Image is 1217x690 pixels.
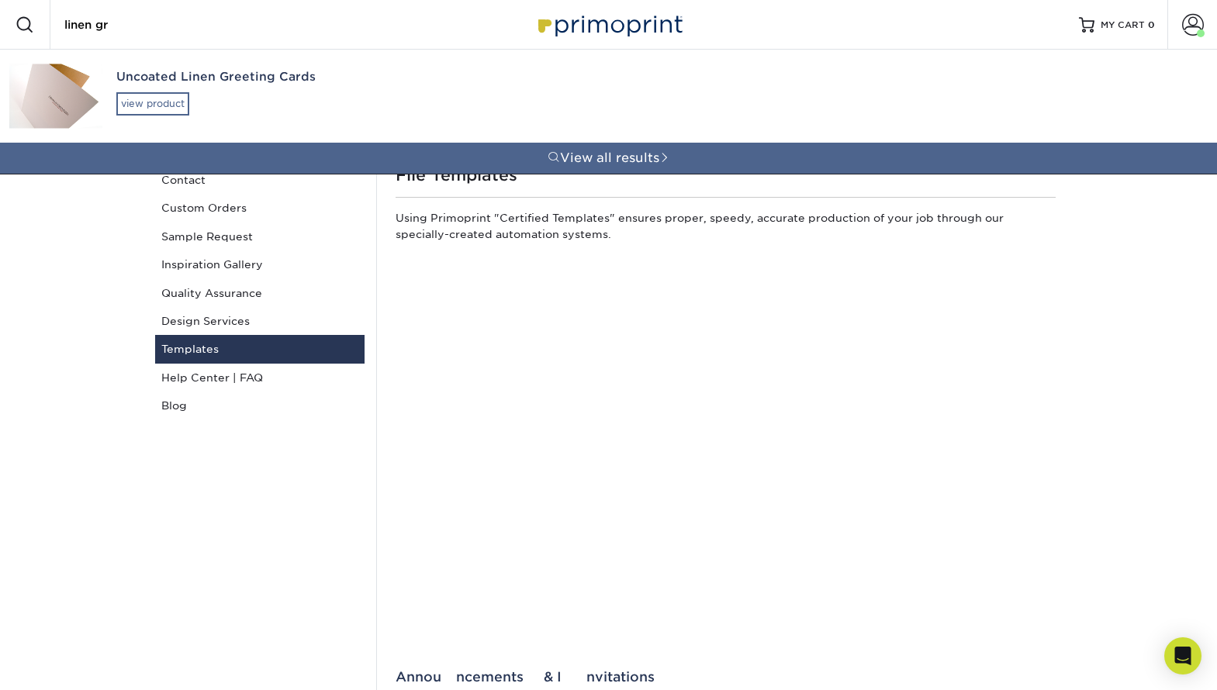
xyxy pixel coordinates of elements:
iframe: Google Customer Reviews [4,643,132,685]
div: view product [116,92,189,116]
a: Design Services [155,307,365,335]
input: SEARCH PRODUCTS..... [63,16,214,34]
img: Uncoated Linen Greeting Cards [9,64,102,128]
a: Sample Request [155,223,365,250]
img: Primoprint [531,8,686,41]
div: Open Intercom Messenger [1164,637,1201,674]
a: Templates [155,335,365,363]
a: Contact [155,166,365,194]
a: Help Center | FAQ [155,364,365,392]
a: Custom Orders [155,194,365,222]
a: Inspiration Gallery [155,250,365,278]
p: Using Primoprint "Certified Templates" ensures proper, speedy, accurate production of your job th... [396,210,1056,248]
span: 0 [1148,19,1155,30]
div: Announcements & Invitations [396,669,1056,685]
a: Quality Assurance [155,279,365,307]
h1: File Templates [396,166,1056,185]
span: MY CART [1101,19,1145,32]
a: Blog [155,392,365,419]
div: Uncoated Linen Greeting Cards [116,68,387,86]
